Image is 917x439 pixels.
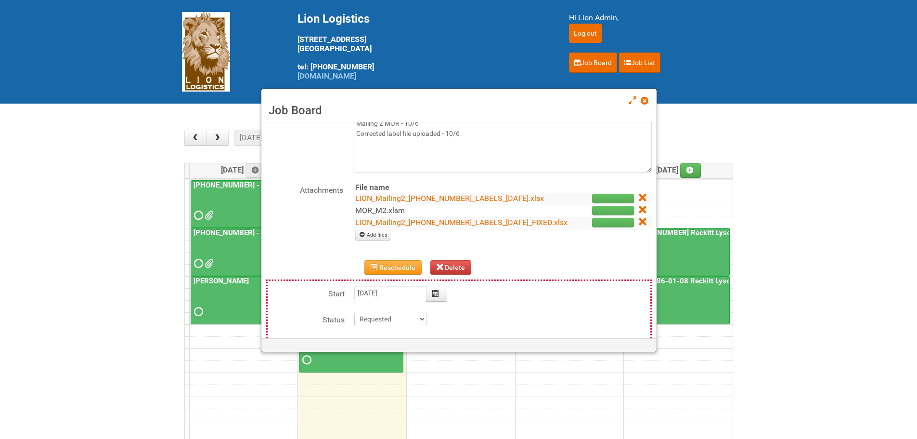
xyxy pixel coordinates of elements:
[353,105,652,173] textarea: Mailing 2 labels - 10/6 Mailing 2 MOR - 10/6 Corrected label file uploaded - 10/6
[626,228,829,237] a: [PHONE_NUMBER] Reckitt Lysol Wipes Stage 4 - labeling day
[192,277,251,285] a: [PERSON_NAME]
[426,286,447,302] button: Calendar
[355,206,405,215] a: MOR_M2.xlsm
[355,194,544,203] a: LION_Mailing2_[PHONE_NUMBER]_LABELS_[DATE].xlsx
[266,182,343,196] label: Attachments
[355,230,390,240] a: Add files
[245,163,267,178] a: Add an event
[297,12,545,80] div: [STREET_ADDRESS] [GEOGRAPHIC_DATA] tel: [PHONE_NUMBER]
[269,103,649,118] h3: Job Board
[221,165,267,174] span: [DATE]
[626,277,789,285] a: 25-011286-01-08 Reckitt Lysol Laundry Scented
[268,286,345,300] label: Start
[191,180,295,228] a: [PHONE_NUMBER] - Naked Reformulation Mailing 1
[234,130,267,146] button: [DATE]
[297,71,356,80] a: [DOMAIN_NAME]
[619,53,660,73] a: Job List
[191,276,295,324] a: [PERSON_NAME]
[656,165,701,174] span: [DATE]
[353,182,570,193] th: File name
[192,181,363,189] a: [PHONE_NUMBER] - Naked Reformulation Mailing 1
[297,12,370,26] span: Lion Logistics
[569,53,617,73] a: Job Board
[364,260,422,275] button: Reschedule
[268,312,345,326] label: Status
[205,212,211,219] span: Lion25-055556-01_LABELS_03Oct25.xlsx MOR - 25-055556-01.xlsm G147.png G258.png G369.png M147.png ...
[302,357,309,363] span: Requested
[355,218,568,227] a: LION_Mailing2_[PHONE_NUMBER]_LABELS_[DATE]_FIXED.xlsx
[205,260,211,267] span: GROUP 1003.jpg GROUP 1003 (2).jpg GROUP 1003 (3).jpg GROUP 1003 (4).jpg GROUP 1003 (5).jpg GROUP ...
[625,228,730,276] a: [PHONE_NUMBER] Reckitt Lysol Wipes Stage 4 - labeling day
[430,260,472,275] button: Delete
[625,276,730,324] a: 25-011286-01-08 Reckitt Lysol Laundry Scented
[680,163,701,178] a: Add an event
[569,24,602,43] input: Log out
[569,12,736,24] div: Hi Lion Admin,
[194,260,201,267] span: Requested
[191,228,295,276] a: [PHONE_NUMBER] - Naked Reformulation Mailing 1 PHOTOS
[182,47,230,56] a: Lion Logistics
[192,228,393,237] a: [PHONE_NUMBER] - Naked Reformulation Mailing 1 PHOTOS
[194,308,201,315] span: Requested
[182,12,230,92] img: Lion Logistics
[194,212,201,219] span: Requested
